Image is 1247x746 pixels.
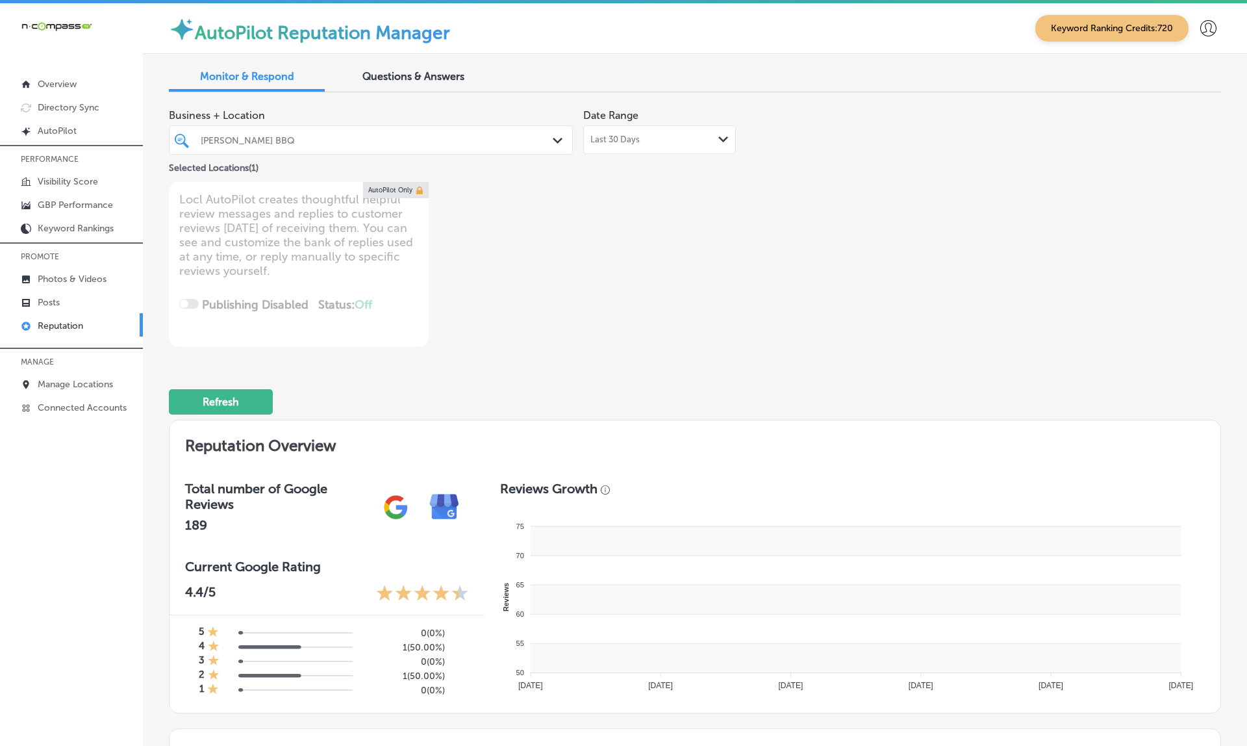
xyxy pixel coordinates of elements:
tspan: [DATE] [1169,681,1194,690]
p: Reputation [38,320,83,331]
label: Date Range [583,109,638,122]
p: Selected Locations ( 1 ) [169,157,258,174]
h3: Current Google Rating [185,559,469,574]
img: gPZS+5FD6qPJAAAAABJRU5ErkJggg== [372,483,420,532]
h4: 4 [199,640,205,654]
p: Keyword Rankings [38,223,114,234]
tspan: 50 [516,669,524,676]
span: Questions & Answers [362,70,464,83]
tspan: 65 [516,581,524,589]
img: autopilot-icon [169,16,195,42]
p: Connected Accounts [38,402,127,413]
label: AutoPilot Reputation Manager [195,22,450,44]
button: Refresh [169,389,273,415]
tspan: [DATE] [909,681,933,690]
h5: 1 ( 50.00% ) [363,671,445,682]
img: 660ab0bf-5cc7-4cb8-ba1c-48b5ae0f18e60NCTV_CLogo_TV_Black_-500x88.png [21,20,92,32]
h3: Total number of Google Reviews [185,481,372,512]
h3: Reviews Growth [500,481,598,496]
h4: 1 [199,683,204,697]
tspan: 75 [516,522,524,530]
h5: 0 ( 0% ) [363,628,445,639]
h5: 0 ( 0% ) [363,656,445,667]
div: 1 Star [208,640,220,654]
p: Posts [38,297,60,308]
div: 1 Star [207,683,219,697]
span: Keyword Ranking Credits: 720 [1035,15,1189,42]
tspan: 60 [516,610,524,618]
h5: 1 ( 50.00% ) [363,642,445,653]
div: [PERSON_NAME] BBQ [201,135,554,146]
img: e7ababfa220611ac49bdb491a11684a6.png [420,483,469,532]
tspan: [DATE] [518,681,543,690]
h4: 3 [199,654,205,669]
tspan: [DATE] [1039,681,1063,690]
tspan: [DATE] [649,681,674,690]
tspan: 70 [516,552,524,559]
p: Visibility Score [38,176,98,187]
div: 1 Star [207,626,219,640]
tspan: 55 [516,639,524,647]
div: 1 Star [208,669,220,683]
p: Manage Locations [38,379,113,390]
h4: 5 [199,626,204,640]
span: Monitor & Respond [200,70,294,83]
span: Business + Location [169,109,573,122]
div: 4.4 Stars [376,584,469,604]
p: Photos & Videos [38,274,107,285]
p: Overview [38,79,77,90]
text: Reviews [503,583,510,611]
span: Last 30 Days [590,135,640,145]
div: 1 Star [208,654,220,669]
p: AutoPilot [38,125,77,136]
tspan: [DATE] [779,681,803,690]
p: Directory Sync [38,102,99,113]
h2: Reputation Overview [170,420,1220,465]
h5: 0 ( 0% ) [363,685,445,696]
h2: 189 [185,517,372,533]
h4: 2 [199,669,205,683]
p: 4.4 /5 [185,584,216,604]
p: GBP Performance [38,199,113,211]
